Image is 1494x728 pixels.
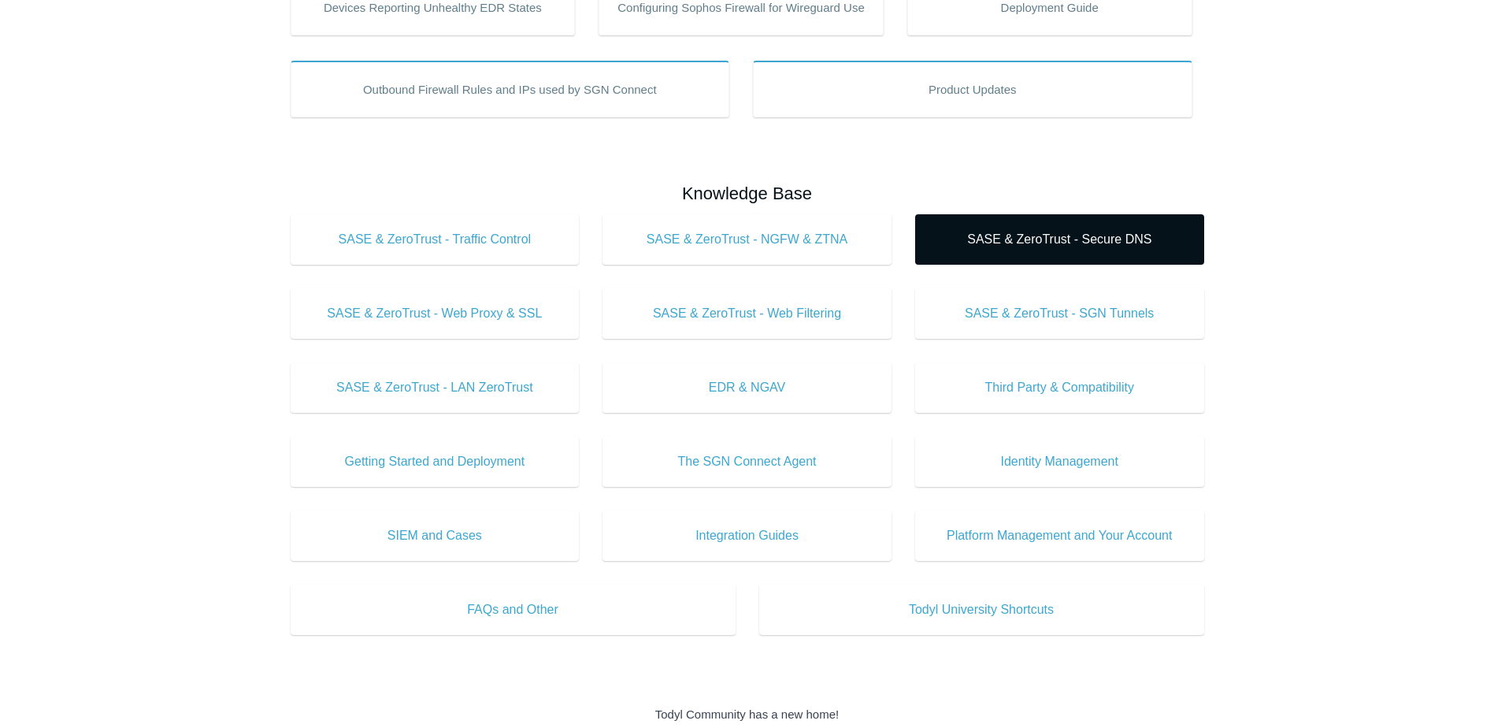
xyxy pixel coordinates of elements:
a: SASE & ZeroTrust - Secure DNS [915,214,1204,265]
span: SASE & ZeroTrust - Web Proxy & SSL [314,304,556,323]
span: The SGN Connect Agent [626,452,868,471]
span: SIEM and Cases [314,526,556,545]
a: SASE & ZeroTrust - Web Filtering [602,288,892,339]
a: SASE & ZeroTrust - NGFW & ZTNA [602,214,892,265]
span: SASE & ZeroTrust - Traffic Control [314,230,556,249]
a: SIEM and Cases [291,511,580,561]
a: Platform Management and Your Account [915,511,1204,561]
a: The SGN Connect Agent [602,436,892,487]
span: Integration Guides [626,526,868,545]
span: Third Party & Compatibility [939,378,1181,397]
span: SASE & ZeroTrust - LAN ZeroTrust [314,378,556,397]
span: Todyl University Shortcuts [783,600,1181,619]
a: SASE & ZeroTrust - Web Proxy & SSL [291,288,580,339]
span: SASE & ZeroTrust - SGN Tunnels [939,304,1181,323]
a: Product Updates [753,61,1192,117]
span: Identity Management [939,452,1181,471]
a: Getting Started and Deployment [291,436,580,487]
span: SASE & ZeroTrust - NGFW & ZTNA [626,230,868,249]
a: SASE & ZeroTrust - LAN ZeroTrust [291,362,580,413]
a: Integration Guides [602,511,892,561]
a: Identity Management [915,436,1204,487]
a: FAQs and Other [291,585,736,635]
a: EDR & NGAV [602,362,892,413]
span: Platform Management and Your Account [939,526,1181,545]
a: Todyl University Shortcuts [759,585,1204,635]
span: SASE & ZeroTrust - Web Filtering [626,304,868,323]
h2: Knowledge Base [291,180,1204,206]
a: SASE & ZeroTrust - SGN Tunnels [915,288,1204,339]
a: Third Party & Compatibility [915,362,1204,413]
span: EDR & NGAV [626,378,868,397]
a: SASE & ZeroTrust - Traffic Control [291,214,580,265]
a: Outbound Firewall Rules and IPs used by SGN Connect [291,61,730,117]
span: SASE & ZeroTrust - Secure DNS [939,230,1181,249]
span: FAQs and Other [314,600,712,619]
span: Getting Started and Deployment [314,452,556,471]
